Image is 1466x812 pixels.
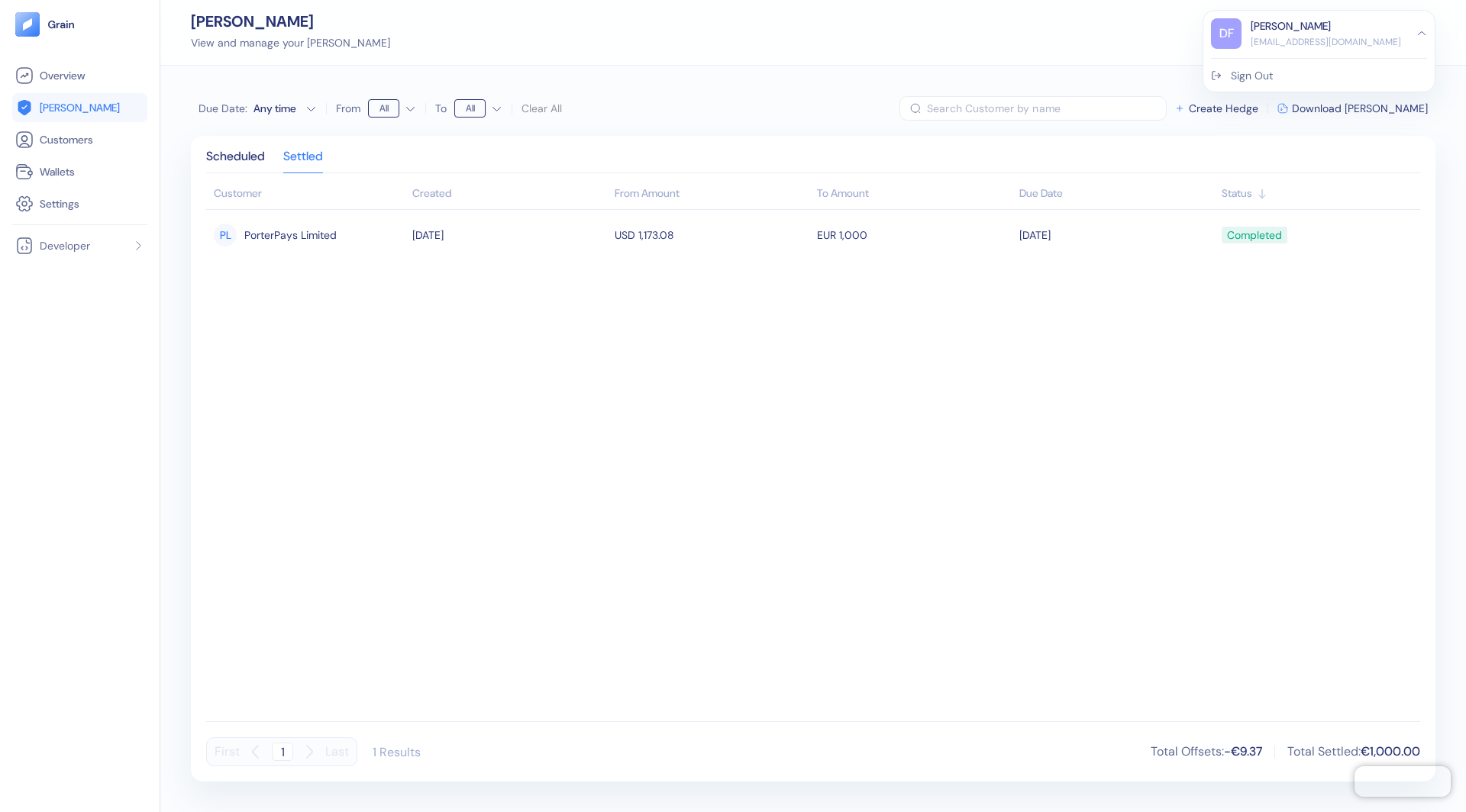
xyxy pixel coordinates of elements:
[1016,216,1218,254] td: [DATE]
[1292,103,1428,114] span: Download [PERSON_NAME]
[1277,103,1428,114] button: Download [PERSON_NAME]
[40,196,79,211] span: Settings
[214,224,237,246] div: PL
[40,100,120,115] span: [PERSON_NAME]
[215,737,240,766] button: First
[40,68,85,83] span: Overview
[1174,103,1258,114] button: Create Hedge
[336,103,360,114] label: From
[1211,18,1242,49] div: DF
[813,179,1016,210] th: To Amount
[1151,743,1262,761] div: Total Offsets :
[283,151,323,172] div: Settled
[454,96,502,121] button: To
[15,66,144,85] a: Overview
[1355,766,1451,797] iframe: Chatra live chat
[1231,68,1273,84] div: Sign Out
[191,35,390,51] div: View and manage your [PERSON_NAME]
[611,179,813,210] th: From Amount
[325,737,349,766] button: Last
[253,101,299,116] div: Any time
[1251,18,1331,34] div: [PERSON_NAME]
[611,216,813,254] td: USD 1,173.08
[1224,743,1262,759] span: -€9.37
[1361,743,1420,759] span: €1,000.00
[206,179,408,210] th: Customer
[1287,743,1420,761] div: Total Settled :
[1189,103,1258,114] span: Create Hedge
[373,744,421,760] div: 1 Results
[412,185,607,201] div: Sort ascending
[15,130,144,149] a: Customers
[40,132,93,147] span: Customers
[244,222,337,248] span: PorterPays Limited
[408,216,611,254] td: [DATE]
[1222,185,1413,201] div: Sort ascending
[191,14,390,29] div: [PERSON_NAME]
[1019,185,1214,201] div: Sort ascending
[206,151,265,172] div: Scheduled
[15,98,144,117] a: [PERSON_NAME]
[40,164,75,179] span: Wallets
[199,101,317,116] button: Due Date:Any time
[15,163,144,181] a: Wallets
[47,19,76,30] img: logo
[368,96,416,121] button: From
[1251,35,1401,49] div: [EMAIL_ADDRESS][DOMAIN_NAME]
[199,101,247,116] span: Due Date :
[813,216,1016,254] td: EUR 1,000
[435,103,447,114] label: To
[40,238,90,253] span: Developer
[927,96,1167,121] input: Search Customer by name
[15,12,40,37] img: logo-tablet-V2.svg
[15,195,144,213] a: Settings
[1227,222,1282,248] div: Completed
